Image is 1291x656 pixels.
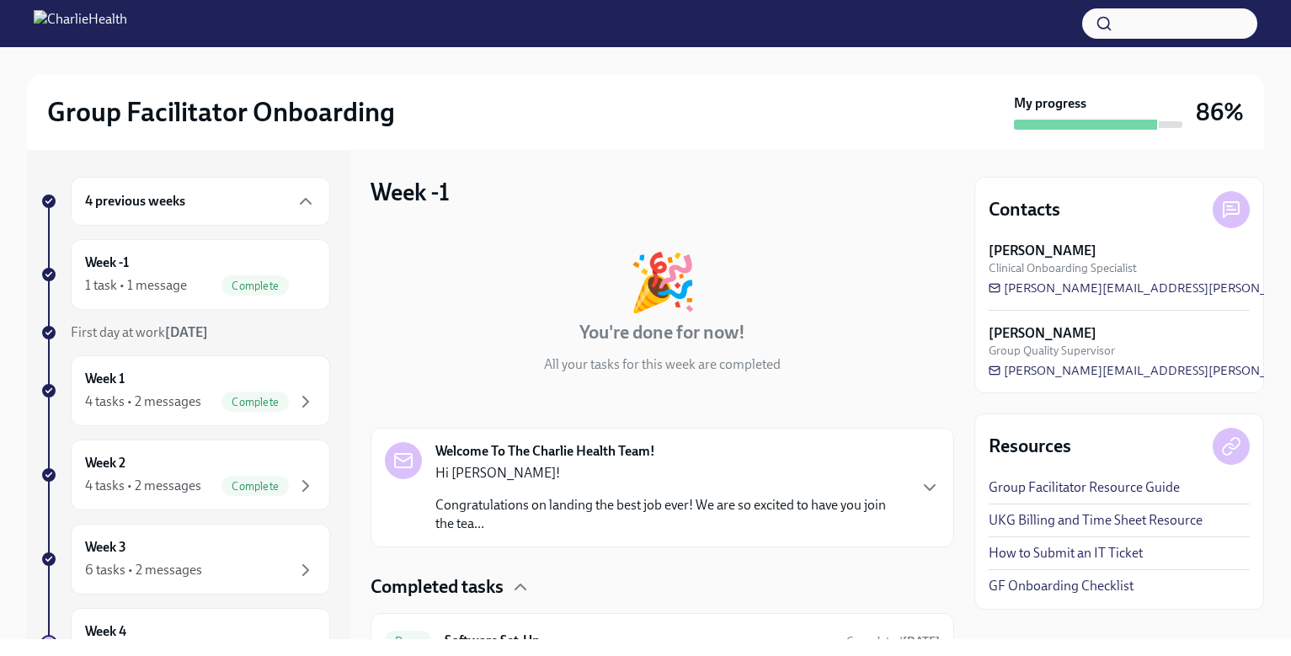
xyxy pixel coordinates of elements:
[1196,97,1244,127] h3: 86%
[85,276,187,295] div: 1 task • 1 message
[71,324,208,340] span: First day at work
[71,177,330,226] div: 4 previous weeks
[85,392,201,411] div: 4 tasks • 2 messages
[989,242,1096,260] strong: [PERSON_NAME]
[371,177,450,207] h3: Week -1
[371,574,504,600] h4: Completed tasks
[221,396,289,408] span: Complete
[989,544,1143,563] a: How to Submit an IT Ticket
[165,324,208,340] strong: [DATE]
[385,627,940,654] a: DoneSoftware Set-UpCompleted[DATE]
[435,496,906,533] p: Congratulations on landing the best job ever! We are so excited to have you join the tea...
[221,480,289,493] span: Complete
[846,634,940,648] span: Completed
[628,254,697,310] div: 🎉
[85,192,185,211] h6: 4 previous weeks
[989,478,1180,497] a: Group Facilitator Resource Guide
[989,577,1134,595] a: GF Onboarding Checklist
[544,355,781,374] p: All your tasks for this week are completed
[1014,94,1086,113] strong: My progress
[435,442,655,461] strong: Welcome To The Charlie Health Team!
[435,464,906,483] p: Hi [PERSON_NAME]!
[385,635,431,648] span: Done
[445,632,833,650] h6: Software Set-Up
[579,320,745,345] h4: You're done for now!
[989,343,1115,359] span: Group Quality Supervisor
[989,324,1096,343] strong: [PERSON_NAME]
[85,370,125,388] h6: Week 1
[989,197,1060,222] h4: Contacts
[85,622,126,641] h6: Week 4
[34,10,127,37] img: CharlieHealth
[221,280,289,292] span: Complete
[989,511,1203,530] a: UKG Billing and Time Sheet Resource
[371,574,954,600] div: Completed tasks
[40,355,330,426] a: Week 14 tasks • 2 messagesComplete
[47,95,395,129] h2: Group Facilitator Onboarding
[85,561,202,579] div: 6 tasks • 2 messages
[85,538,126,557] h6: Week 3
[85,454,125,472] h6: Week 2
[903,634,940,648] strong: [DATE]
[40,323,330,342] a: First day at work[DATE]
[85,477,201,495] div: 4 tasks • 2 messages
[40,440,330,510] a: Week 24 tasks • 2 messagesComplete
[989,260,1137,276] span: Clinical Onboarding Specialist
[40,524,330,595] a: Week 36 tasks • 2 messages
[85,253,129,272] h6: Week -1
[989,434,1071,459] h4: Resources
[846,633,940,649] span: July 29th, 2025 12:55
[40,239,330,310] a: Week -11 task • 1 messageComplete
